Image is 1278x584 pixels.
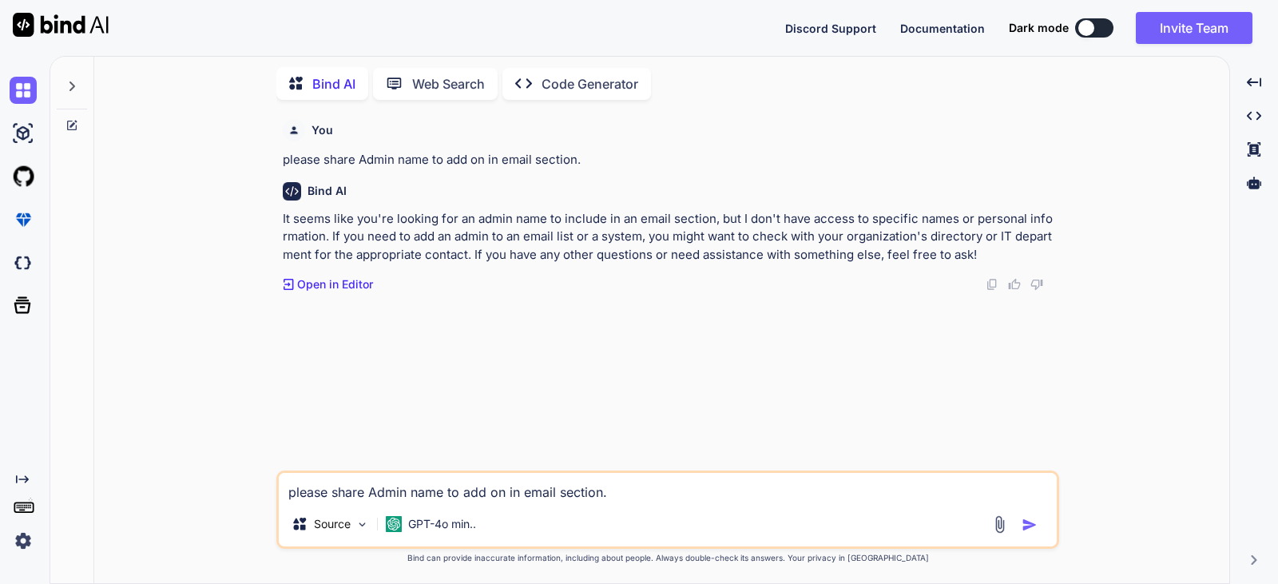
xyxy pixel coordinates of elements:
button: Documentation [900,20,985,37]
img: Pick Models [355,518,369,531]
p: please share Admin name to add on in email section. [283,151,1056,169]
h6: Bind AI [308,183,347,199]
p: Bind can provide inaccurate information, including about people. Always double-check its answers.... [276,552,1059,564]
p: Web Search [412,74,485,93]
img: githubLight [10,163,37,190]
img: premium [10,206,37,233]
img: chat [10,77,37,104]
p: Bind AI [312,74,355,93]
img: attachment [990,515,1009,534]
img: dislike [1030,278,1043,291]
span: Discord Support [785,22,876,35]
p: It seems like you're looking for an admin name to include in an email section, but I don't have a... [283,210,1056,264]
span: Documentation [900,22,985,35]
img: icon [1022,517,1038,533]
p: GPT-4o min.. [408,516,476,532]
button: Discord Support [785,20,876,37]
p: Source [314,516,351,532]
p: Code Generator [542,74,638,93]
img: ai-studio [10,120,37,147]
img: GPT-4o mini [386,516,402,532]
h6: You [312,122,333,138]
img: darkCloudIdeIcon [10,249,37,276]
img: settings [10,527,37,554]
img: like [1008,278,1021,291]
img: copy [986,278,998,291]
span: Dark mode [1009,20,1069,36]
img: Bind AI [13,13,109,37]
p: Open in Editor [297,276,373,292]
button: Invite Team [1136,12,1252,44]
